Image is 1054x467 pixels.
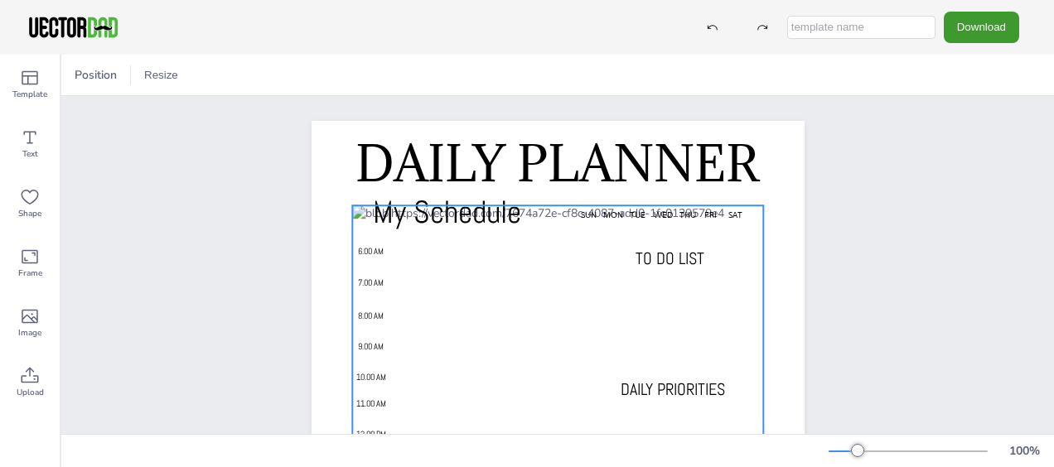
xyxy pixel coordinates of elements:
span: Upload [17,386,44,399]
button: Resize [138,62,185,89]
span: Template [12,88,47,101]
span: Shape [18,207,41,220]
span: Text [22,147,38,161]
span: 10.00 AM [356,372,386,383]
span: Frame [18,267,42,280]
span: SUN MON TUE WED THU FRI SAT [581,209,742,220]
span: 6.00 AM [358,246,384,257]
span: 8.00 AM [358,311,384,321]
div: 100 % [1004,443,1044,459]
span: 11.00 AM [356,398,386,409]
input: template name [787,16,936,39]
span: 9.00 AM [358,341,384,352]
span: Image [18,326,41,339]
span: Position [71,67,120,83]
span: My Schedule [373,192,521,232]
span: 7.00 AM [358,277,384,288]
span: 12.00 PM [356,429,386,440]
button: Download [944,12,1019,42]
span: DAILY PRIORITIES [621,378,725,400]
span: TO DO LIST [636,248,704,269]
span: DAILY PLANNER [355,132,759,195]
img: VectorDad-1.png [27,15,120,40]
